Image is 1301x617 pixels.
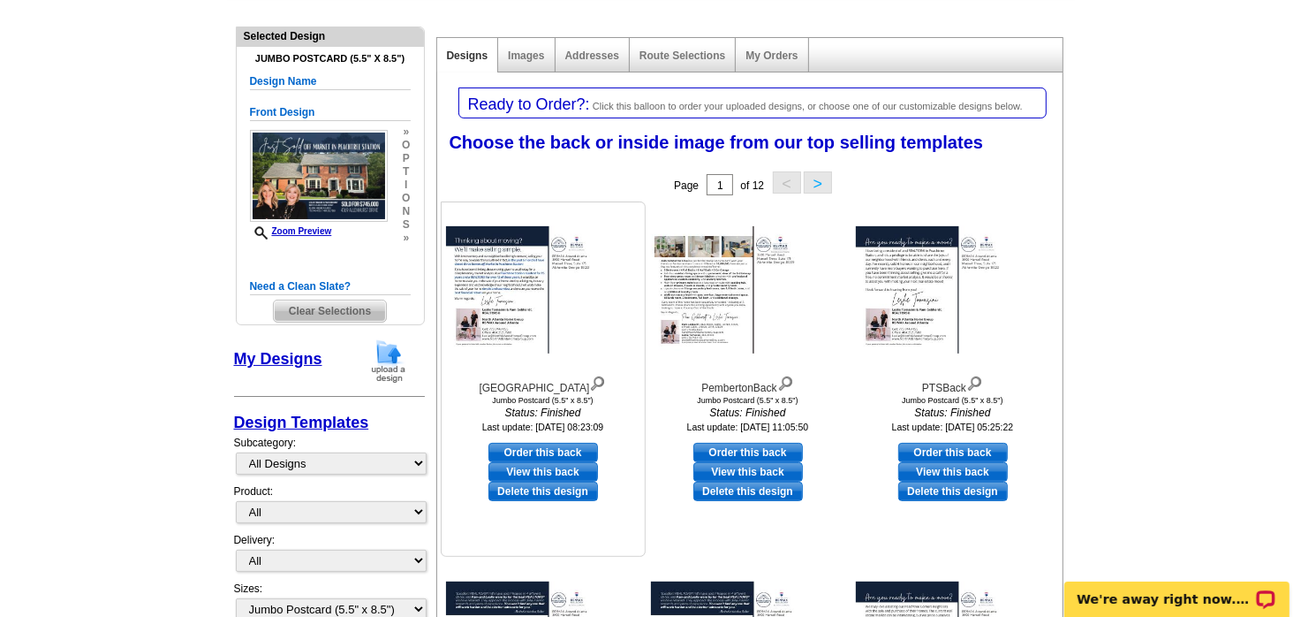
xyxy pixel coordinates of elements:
span: t [402,165,410,179]
div: Selected Design [237,27,424,44]
small: Last update: [DATE] 05:25:22 [892,422,1014,432]
div: Jumbo Postcard (5.5" x 8.5") [651,396,845,405]
a: Images [508,50,544,62]
small: Last update: [DATE] 11:05:50 [687,422,809,432]
span: Ready to Order?: [468,95,590,113]
a: Delete this design [898,482,1008,501]
img: view design details [589,372,606,392]
img: PembertonBack [651,226,845,354]
img: UpdatedAllenhurstBack [446,226,640,354]
div: Subcategory: [234,435,425,484]
img: small-thumb.jpg [250,130,388,222]
a: use this design [488,443,598,462]
button: > [804,171,832,194]
span: » [402,232,410,245]
img: PTSBack [856,226,1050,354]
iframe: LiveChat chat widget [1053,561,1301,617]
a: Design Templates [234,414,369,431]
i: Status: Finished [651,405,845,421]
div: Product: [234,484,425,532]
a: Addresses [565,50,619,62]
h5: Need a Clean Slate? [250,278,411,295]
div: Delivery: [234,532,425,581]
i: Status: Finished [856,405,1050,421]
a: use this design [693,443,803,462]
a: View this back [898,462,1008,482]
span: i [402,179,410,192]
span: Page [674,179,699,192]
h4: Jumbo Postcard (5.5" x 8.5") [250,53,411,65]
a: My Orders [745,50,798,62]
a: Route Selections [639,50,725,62]
h5: Front Design [250,104,411,121]
span: » [402,126,410,139]
a: Delete this design [693,482,803,501]
span: of 12 [740,179,764,192]
span: Click this balloon to order your uploaded designs, or choose one of our customizable designs below. [593,101,1023,111]
a: Zoom Preview [250,226,332,236]
div: PTSBack [856,372,1050,396]
h5: Design Name [250,73,411,90]
i: Status: Finished [446,405,640,421]
span: n [402,205,410,218]
span: s [402,218,410,232]
a: Delete this design [488,482,598,501]
div: Jumbo Postcard (5.5" x 8.5") [446,396,640,405]
small: Last update: [DATE] 08:23:09 [482,422,604,432]
span: Choose the back or inside image from our top selling templates [450,133,984,152]
span: o [402,192,410,205]
div: Jumbo Postcard (5.5" x 8.5") [856,396,1050,405]
a: Designs [447,50,488,62]
img: view design details [966,372,983,392]
button: < [773,171,801,194]
span: o [402,139,410,152]
a: My Designs [234,350,322,368]
img: view design details [777,372,794,392]
div: [GEOGRAPHIC_DATA] [446,372,640,396]
a: use this design [898,443,1008,462]
span: p [402,152,410,165]
div: PembertonBack [651,372,845,396]
span: Clear Selections [274,301,386,322]
a: View this back [488,462,598,482]
a: View this back [693,462,803,482]
img: upload-design [366,339,412,384]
